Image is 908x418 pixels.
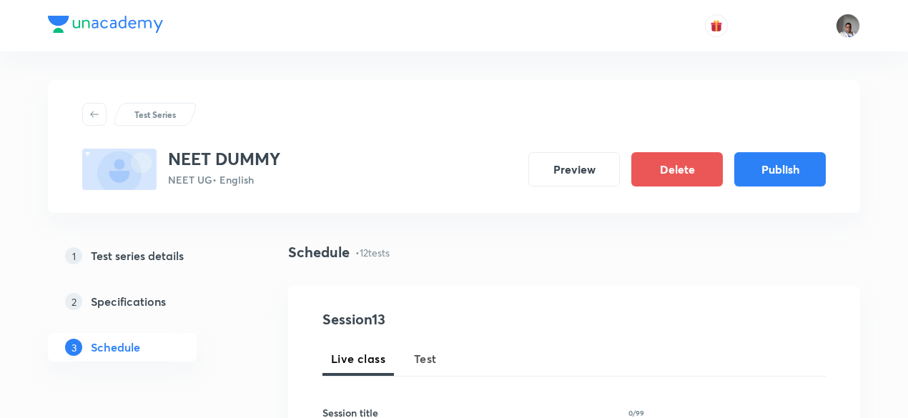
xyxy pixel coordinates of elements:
[414,350,437,367] span: Test
[48,287,242,316] a: 2Specifications
[48,242,242,270] a: 1Test series details
[288,242,350,263] h4: Schedule
[836,14,860,38] img: Vikram Mathur
[168,149,280,169] h3: NEET DUMMY
[631,152,723,186] button: Delete
[134,108,176,121] p: Test Series
[82,149,157,190] img: fallback-thumbnail.png
[91,247,184,264] h5: Test series details
[322,309,583,330] h4: Session 13
[65,247,82,264] p: 1
[91,339,140,356] h5: Schedule
[65,293,82,310] p: 2
[628,409,644,417] p: 0/99
[65,339,82,356] p: 3
[705,14,728,37] button: avatar
[168,172,280,187] p: NEET UG • English
[734,152,826,186] button: Publish
[528,152,620,186] button: Preview
[331,350,385,367] span: Live class
[48,16,163,33] img: Company Logo
[355,245,390,260] p: • 12 tests
[48,16,163,36] a: Company Logo
[91,293,166,310] h5: Specifications
[710,19,723,32] img: avatar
